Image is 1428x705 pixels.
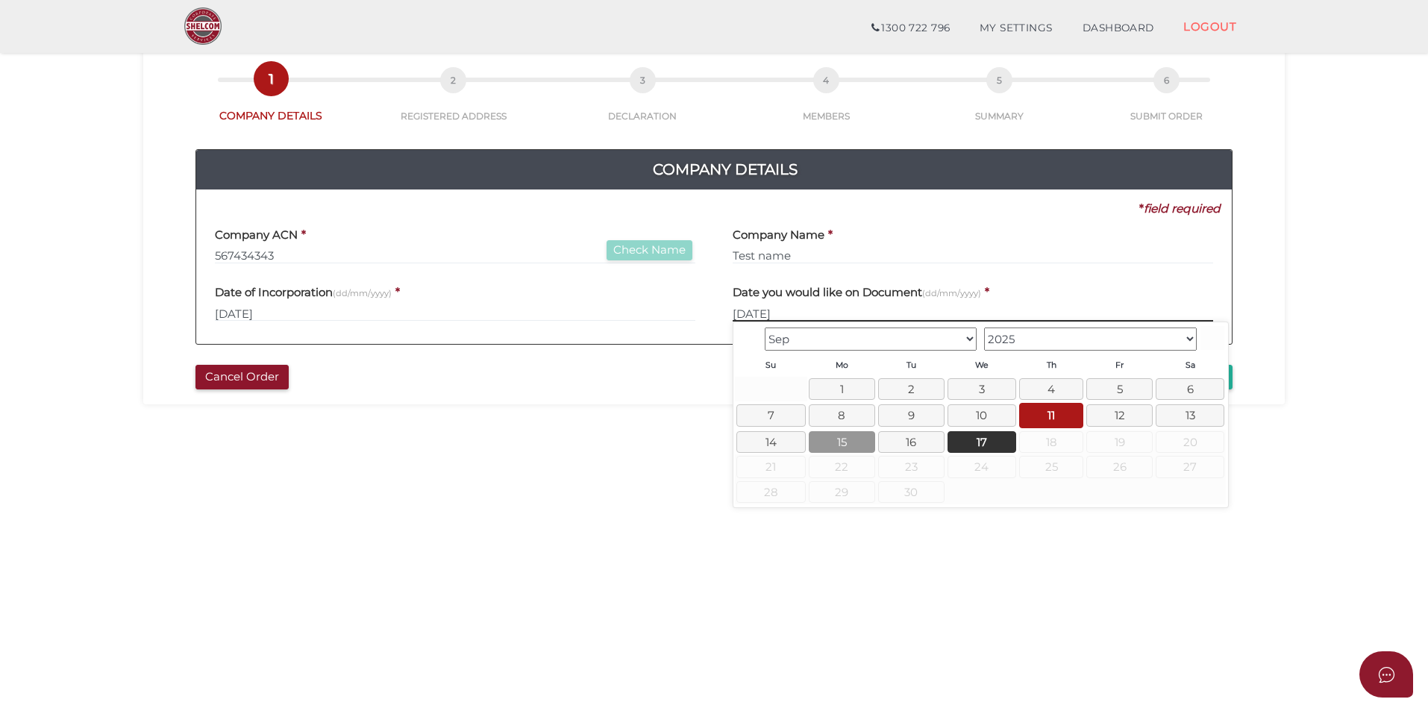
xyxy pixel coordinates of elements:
a: 3 [948,378,1016,400]
a: 12 [1086,404,1153,426]
span: 1 [258,66,284,92]
span: Thursday [1047,360,1056,370]
a: 4 [1019,378,1083,400]
a: 6 [1156,378,1224,400]
a: 3DECLARATION [545,84,739,122]
span: Wednesday [975,360,989,370]
h4: Company Details [207,157,1243,181]
span: Monday [836,360,848,370]
span: 21 [736,456,805,477]
span: 26 [1086,456,1153,477]
span: 20 [1156,431,1224,453]
a: 2REGISTERED ADDRESS [361,84,545,122]
a: 9 [878,404,945,426]
h4: Date of Incorporation [215,286,392,299]
a: 11 [1019,403,1083,427]
button: Cancel Order [195,365,289,389]
button: Check Name [607,240,692,260]
span: 2 [440,67,466,93]
a: Next [1200,326,1224,350]
span: 5 [986,67,1012,93]
a: 7 [736,404,805,426]
span: 25 [1019,456,1083,477]
span: 24 [948,456,1016,477]
a: 14 [736,431,805,453]
span: 27 [1156,456,1224,477]
span: 18 [1019,431,1083,453]
a: 1 [809,378,875,400]
a: 2 [878,378,945,400]
a: Prev [736,326,760,350]
span: Sunday [765,360,776,370]
a: 1300 722 796 [857,13,965,43]
a: 10 [948,404,1016,426]
a: 8 [809,404,875,426]
h4: Company ACN [215,229,298,242]
span: 22 [809,456,875,477]
a: 1COMPANY DETAILS [181,82,361,123]
span: Saturday [1186,360,1195,370]
span: 28 [736,481,805,503]
a: 13 [1156,404,1224,426]
button: Open asap [1359,651,1413,698]
span: 19 [1086,431,1153,453]
a: DASHBOARD [1068,13,1169,43]
a: LOGOUT [1168,11,1251,42]
span: 23 [878,456,945,477]
a: 17 [948,431,1016,453]
span: 3 [630,67,656,93]
span: 4 [813,67,839,93]
a: 16 [878,431,945,453]
small: (dd/mm/yyyy) [333,288,392,298]
h4: Company Name [733,229,824,242]
span: Tuesday [906,360,916,370]
i: field required [1144,201,1221,216]
a: 15 [809,431,875,453]
a: 4MEMBERS [739,84,912,122]
small: (dd/mm/yyyy) [922,288,981,298]
span: 30 [878,481,945,503]
span: Friday [1115,360,1124,370]
span: 6 [1153,67,1180,93]
a: 5SUMMARY [912,84,1086,122]
a: 5 [1086,378,1153,400]
h4: Date you would like on Document [733,286,981,299]
a: MY SETTINGS [965,13,1068,43]
a: 6SUBMIT ORDER [1086,84,1247,122]
span: 29 [809,481,875,503]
